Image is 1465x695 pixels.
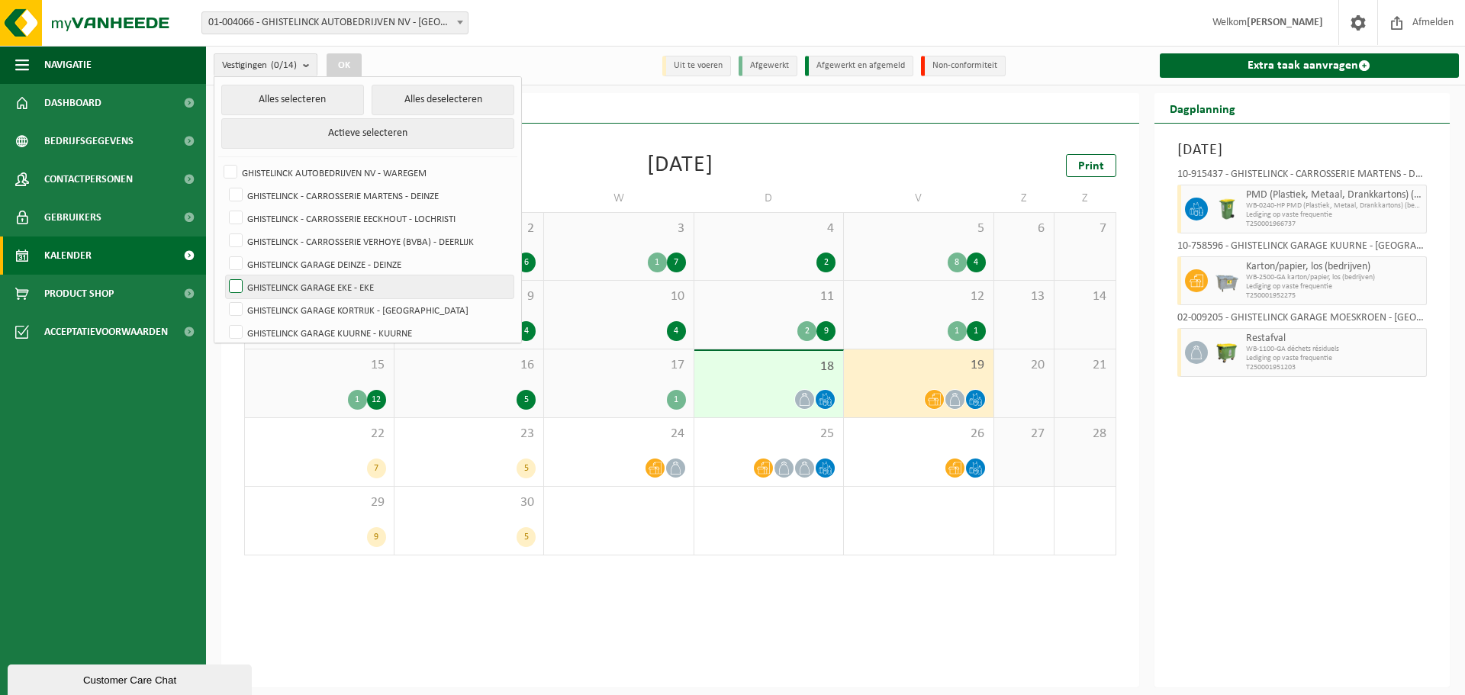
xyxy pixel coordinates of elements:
[44,236,92,275] span: Kalender
[797,321,816,341] div: 2
[372,85,514,115] button: Alles deselecteren
[348,390,367,410] div: 1
[1246,291,1423,301] span: T250001952275
[1247,17,1323,28] strong: [PERSON_NAME]
[1078,160,1104,172] span: Print
[667,253,686,272] div: 7
[226,298,514,321] label: GHISTELINCK GARAGE KORTRIJK - [GEOGRAPHIC_DATA]
[816,253,836,272] div: 2
[647,154,713,177] div: [DATE]
[1246,220,1423,229] span: T250001966737
[1160,53,1460,78] a: Extra taak aanvragen
[226,275,514,298] label: GHISTELINCK GARAGE EKE - EKE
[201,11,468,34] span: 01-004066 - GHISTELINCK AUTOBEDRIJVEN NV - WAREGEM
[552,220,686,237] span: 3
[1215,198,1238,220] img: WB-0240-HPE-GN-50
[1002,220,1047,237] span: 6
[402,357,536,374] span: 16
[967,253,986,272] div: 4
[8,661,255,695] iframe: chat widget
[44,84,101,122] span: Dashboard
[226,230,514,253] label: GHISTELINCK - CARROSSERIE VERHOYE (BVBA) - DEERLIJK
[1246,211,1423,220] span: Lediging op vaste frequentie
[226,184,514,207] label: GHISTELINCK - CARROSSERIE MARTENS - DEINZE
[402,494,536,511] span: 30
[517,253,536,272] div: 6
[1246,261,1423,273] span: Karton/papier, los (bedrijven)
[517,527,536,547] div: 5
[702,288,836,305] span: 11
[544,185,694,212] td: W
[921,56,1006,76] li: Non-conformiteit
[271,60,297,70] count: (0/14)
[214,53,317,76] button: Vestigingen(0/14)
[44,122,134,160] span: Bedrijfsgegevens
[226,321,514,344] label: GHISTELINCK GARAGE KUURNE - KUURNE
[1177,241,1428,256] div: 10-758596 - GHISTELINCK GARAGE KUURNE - [GEOGRAPHIC_DATA]
[367,459,386,478] div: 7
[1215,269,1238,292] img: WB-2500-GAL-GY-01
[221,85,364,115] button: Alles selecteren
[327,53,362,78] button: OK
[702,220,836,237] span: 4
[1154,93,1251,123] h2: Dagplanning
[367,527,386,547] div: 9
[1246,333,1423,345] span: Restafval
[694,185,845,212] td: D
[221,161,514,184] label: GHISTELINCK AUTOBEDRIJVEN NV - WAREGEM
[805,56,913,76] li: Afgewerkt en afgemeld
[253,357,386,374] span: 15
[852,426,986,442] span: 26
[1177,139,1428,162] h3: [DATE]
[702,426,836,442] span: 25
[948,253,967,272] div: 8
[852,220,986,237] span: 5
[852,357,986,374] span: 19
[44,198,101,236] span: Gebruikers
[517,459,536,478] div: 5
[1177,313,1428,328] div: 02-009205 - GHISTELINCK GARAGE MOESKROEN - [GEOGRAPHIC_DATA]
[44,160,133,198] span: Contactpersonen
[844,185,994,212] td: V
[367,390,386,410] div: 12
[1002,357,1047,374] span: 20
[517,390,536,410] div: 5
[552,357,686,374] span: 17
[1177,169,1428,185] div: 10-915437 - GHISTELINCK - CARROSSERIE MARTENS - DEINZE
[517,321,536,341] div: 4
[1002,426,1047,442] span: 27
[1066,154,1116,177] a: Print
[667,321,686,341] div: 4
[948,321,967,341] div: 1
[852,288,986,305] span: 12
[226,253,514,275] label: GHISTELINCK GARAGE DEINZE - DEINZE
[253,426,386,442] span: 22
[202,12,468,34] span: 01-004066 - GHISTELINCK AUTOBEDRIJVEN NV - WAREGEM
[552,426,686,442] span: 24
[1246,273,1423,282] span: WB-2500-GA karton/papier, los (bedrijven)
[1246,363,1423,372] span: T250001951203
[44,275,114,313] span: Product Shop
[1062,426,1107,442] span: 28
[662,56,731,76] li: Uit te voeren
[221,118,514,149] button: Actieve selecteren
[1062,357,1107,374] span: 21
[44,313,168,351] span: Acceptatievoorwaarden
[1062,288,1107,305] span: 14
[1054,185,1116,212] td: Z
[552,288,686,305] span: 10
[402,426,536,442] span: 23
[1246,201,1423,211] span: WB-0240-HP PMD (Plastiek, Metaal, Drankkartons) (bedrijven)
[222,54,297,77] span: Vestigingen
[1062,220,1107,237] span: 7
[1002,288,1047,305] span: 13
[44,46,92,84] span: Navigatie
[1246,282,1423,291] span: Lediging op vaste frequentie
[702,359,836,375] span: 18
[1215,341,1238,364] img: WB-1100-HPE-GN-50
[994,185,1055,212] td: Z
[739,56,797,76] li: Afgewerkt
[816,321,836,341] div: 9
[1246,189,1423,201] span: PMD (Plastiek, Metaal, Drankkartons) (bedrijven)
